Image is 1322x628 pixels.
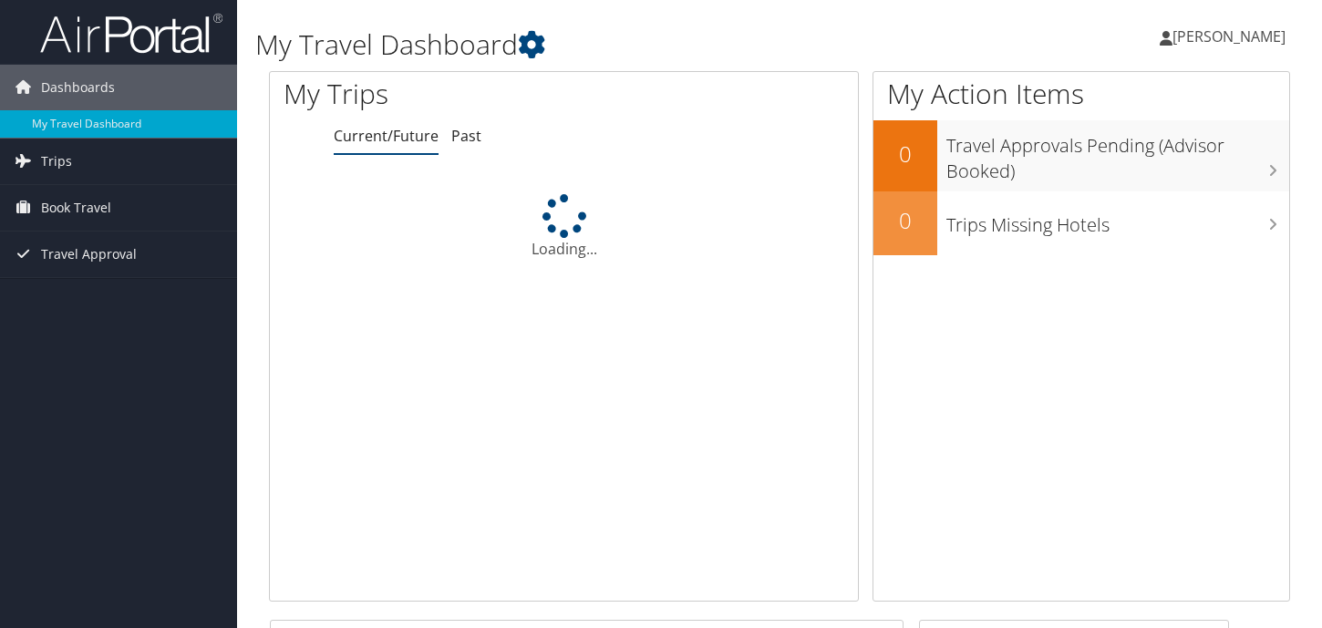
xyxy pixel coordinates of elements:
[946,124,1289,184] h3: Travel Approvals Pending (Advisor Booked)
[946,203,1289,238] h3: Trips Missing Hotels
[41,65,115,110] span: Dashboards
[255,26,955,64] h1: My Travel Dashboard
[40,12,222,55] img: airportal-logo.png
[41,185,111,231] span: Book Travel
[41,232,137,277] span: Travel Approval
[41,139,72,184] span: Trips
[284,75,599,113] h1: My Trips
[334,126,439,146] a: Current/Future
[270,194,858,260] div: Loading...
[451,126,481,146] a: Past
[873,75,1289,113] h1: My Action Items
[1160,9,1304,64] a: [PERSON_NAME]
[1172,26,1286,46] span: [PERSON_NAME]
[873,205,937,236] h2: 0
[873,191,1289,255] a: 0Trips Missing Hotels
[873,120,1289,190] a: 0Travel Approvals Pending (Advisor Booked)
[873,139,937,170] h2: 0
